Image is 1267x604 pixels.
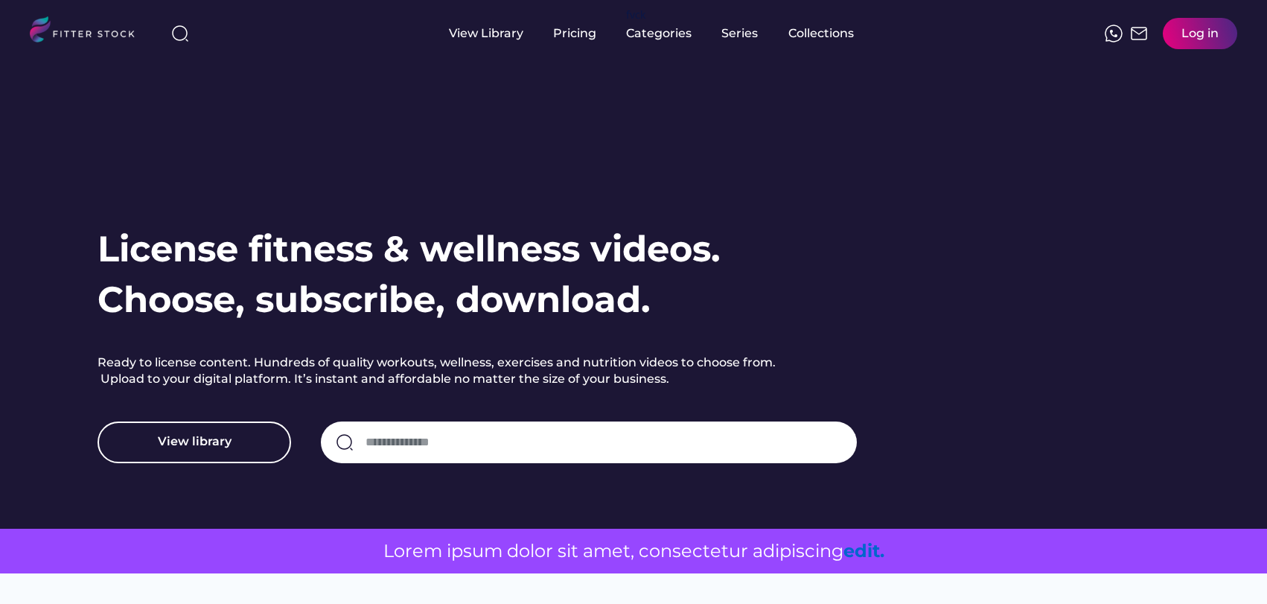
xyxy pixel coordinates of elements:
[171,25,189,42] img: search-normal%203.svg
[721,25,759,42] div: Series
[553,25,596,42] div: Pricing
[1130,25,1148,42] img: Frame%2051.svg
[98,422,291,463] button: View library
[788,25,854,42] div: Collections
[626,7,645,22] div: fvck
[336,433,354,451] img: search-normal.svg
[98,355,812,392] h2: Ready to license content. Hundreds of quality workouts, wellness, exercises and nutrition videos ...
[30,16,147,47] img: LOGO.svg
[1181,25,1219,42] div: Log in
[843,540,884,562] a: edit.
[449,25,523,42] div: View Library
[626,25,692,42] div: Categories
[98,224,731,324] h1: License fitness & wellness videos. Choose, subscribe, download.
[1105,25,1123,42] img: meteor-icons_whatsapp%20%281%29.svg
